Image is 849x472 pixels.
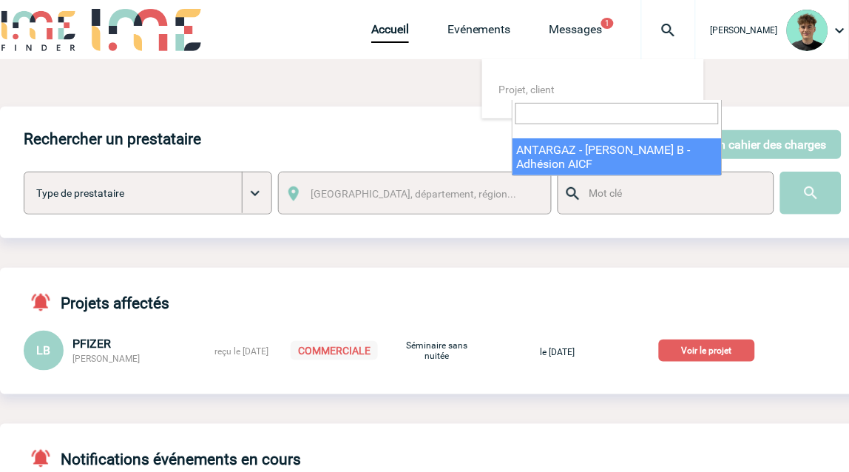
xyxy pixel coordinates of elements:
[549,22,603,43] a: Messages
[24,448,301,469] h4: Notifications événements en cours
[214,346,268,357] span: reçu le [DATE]
[72,354,140,364] span: [PERSON_NAME]
[30,448,61,469] img: notifications-active-24-px-r.png
[513,138,722,175] li: ANTARGAZ - [PERSON_NAME] B - Adhésion AICF
[291,341,378,360] p: COMMERCIALE
[400,340,474,361] p: Séminaire sans nuitée
[601,18,614,29] button: 1
[72,337,111,351] span: PFIZER
[499,84,555,95] span: Projet, client
[541,347,575,357] span: le [DATE]
[311,188,517,200] span: [GEOGRAPHIC_DATA], département, région...
[585,183,760,203] input: Mot clé
[24,130,201,148] h4: Rechercher un prestataire
[37,343,51,357] span: LB
[787,10,828,51] img: 131612-0.png
[24,291,169,313] h4: Projets affectés
[447,22,511,43] a: Evénements
[659,340,755,362] p: Voir le projet
[780,172,842,215] input: Submit
[30,291,61,313] img: notifications-active-24-px-r.png
[711,25,778,36] span: [PERSON_NAME]
[371,22,409,43] a: Accueil
[659,343,761,357] a: Voir le projet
